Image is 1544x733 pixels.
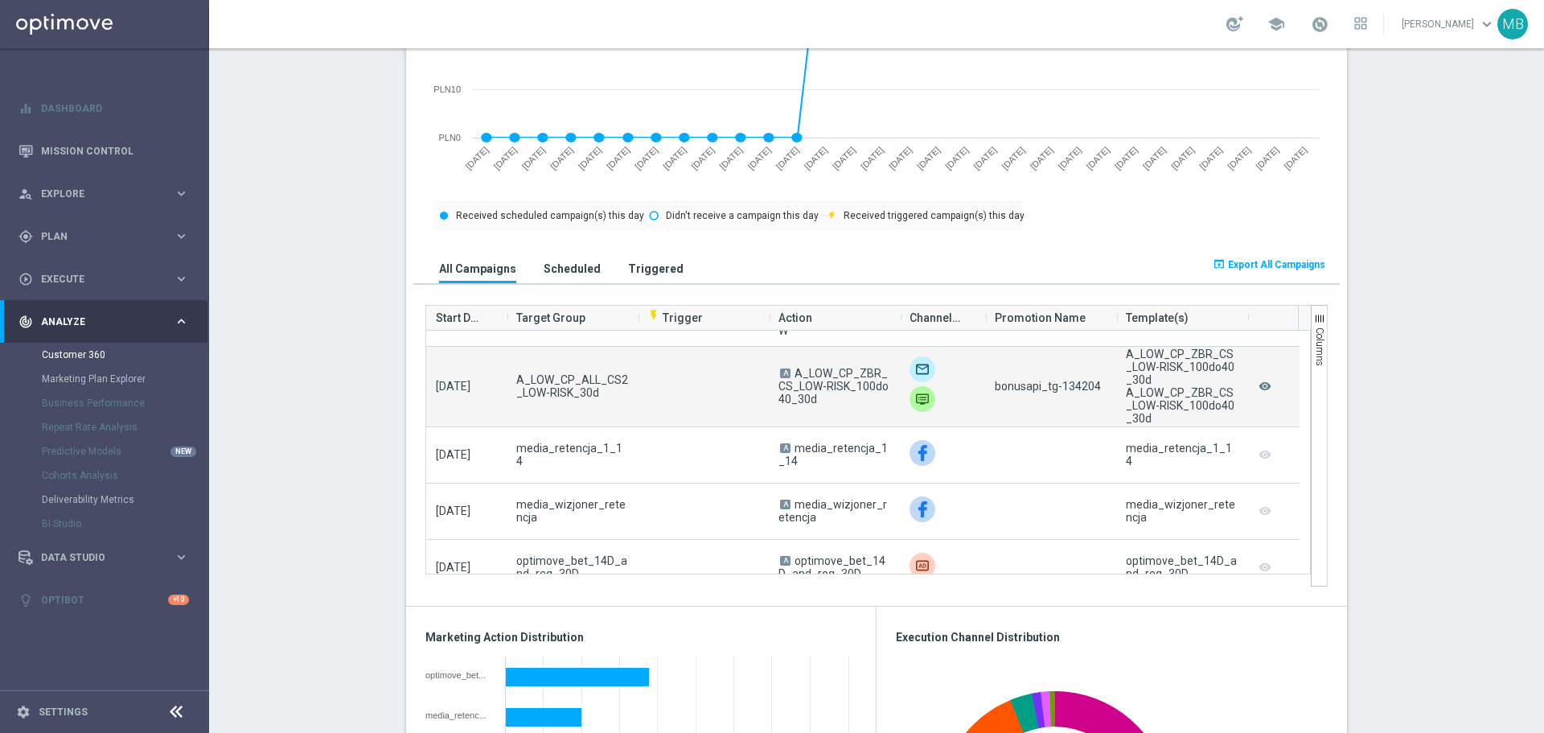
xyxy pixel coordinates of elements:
button: Triggered [624,253,688,283]
i: equalizer [18,101,33,116]
span: Data Studio [41,553,174,562]
div: MB [1497,9,1528,39]
text: Didn't receive a campaign this day [666,210,819,221]
i: remove_red_eye [1257,376,1273,397]
div: Data Studio keyboard_arrow_right [18,551,190,564]
div: +10 [168,595,189,605]
i: open_in_browser [1213,257,1226,270]
text: [DATE] [633,145,659,171]
div: Criteo [910,553,935,579]
span: Channel(s) [910,302,963,334]
button: gps_fixed Plan keyboard_arrow_right [18,230,190,243]
button: play_circle_outline Execute keyboard_arrow_right [18,273,190,286]
text: PLN0 [438,133,461,142]
div: Explore [18,187,174,201]
span: Explore [41,189,174,199]
div: Customer 360 [42,343,207,367]
div: Marketing Plan Explorer [42,367,207,391]
div: Cohorts Analysis [42,463,207,488]
a: Settings [39,707,88,717]
span: A [780,556,790,566]
text: PLN10 [433,84,461,94]
span: bonusapi_tg-134204 [995,380,1101,393]
i: settings [16,705,31,719]
text: Received scheduled campaign(s) this day [456,210,644,221]
a: Dashboard [41,87,189,130]
span: Analyze [41,317,174,327]
a: Customer 360 [42,348,167,361]
span: Action [778,302,812,334]
span: Export All Campaigns [1228,259,1325,270]
i: keyboard_arrow_right [174,229,189,244]
i: keyboard_arrow_right [174,186,189,201]
text: [DATE] [661,145,688,171]
text: [DATE] [1029,145,1055,171]
span: A [780,500,790,509]
button: person_search Explore keyboard_arrow_right [18,187,190,200]
i: flash_on [647,309,660,322]
div: Plan [18,229,174,244]
i: keyboard_arrow_right [174,271,189,286]
text: [DATE] [1169,145,1196,171]
span: Promotion Name [995,302,1086,334]
text: [DATE] [1113,145,1140,171]
span: optimove_bet_14D_and_reg_30D [778,554,885,580]
text: [DATE] [1085,145,1111,171]
a: Deliverability Metrics [42,493,167,506]
text: [DATE] [1000,145,1026,171]
button: open_in_browser Export All Campaigns [1210,253,1328,276]
text: [DATE] [520,145,547,171]
div: Mission Control [18,130,189,172]
h3: All Campaigns [439,261,516,276]
text: [DATE] [915,145,942,171]
text: [DATE] [1282,145,1308,171]
img: Facebook Custom Audience [910,440,935,466]
span: Trigger [647,311,703,324]
text: Received triggered campaign(s) this day [844,210,1025,221]
span: [DATE] [436,561,470,574]
text: [DATE] [859,145,885,171]
img: Optimail [910,356,935,382]
span: A_LOW_CP_ALL_CS2_LOW-RISK_30d [516,373,628,399]
text: [DATE] [1226,145,1252,171]
text: [DATE] [774,145,801,171]
a: Marketing Plan Explorer [42,373,167,385]
div: media_retencja_1_14 [425,710,494,720]
span: Target Group [516,302,585,334]
button: Scheduled [540,253,605,283]
button: equalizer Dashboard [18,102,190,115]
span: [DATE] [436,448,470,461]
div: BI Studio [42,512,207,536]
text: [DATE] [717,145,744,171]
text: [DATE] [1057,145,1083,171]
a: Mission Control [41,130,189,172]
div: media_retencja_1_14 [1126,442,1238,467]
img: Facebook Custom Audience [910,496,935,522]
button: All Campaigns [435,253,520,283]
text: [DATE] [803,145,829,171]
i: lightbulb [18,593,33,607]
text: [DATE] [1141,145,1168,171]
text: [DATE] [689,145,716,171]
span: [DATE] [436,380,470,393]
div: Deliverability Metrics [42,488,207,512]
text: [DATE] [887,145,914,171]
text: [DATE] [577,145,603,171]
div: Dashboard [18,87,189,130]
text: [DATE] [605,145,631,171]
span: keyboard_arrow_down [1478,15,1496,33]
text: [DATE] [971,145,998,171]
div: Execute [18,272,174,286]
span: school [1267,15,1285,33]
a: [PERSON_NAME]keyboard_arrow_down [1400,12,1497,36]
span: A_LOW_CP_ZBR_CS_LOW-RISK_100do40_30d [778,367,889,406]
text: [DATE] [1254,145,1280,171]
div: Optibot [18,579,189,621]
div: media_wizjoner_retencja [1126,498,1238,524]
i: person_search [18,187,33,201]
span: A [780,369,790,378]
